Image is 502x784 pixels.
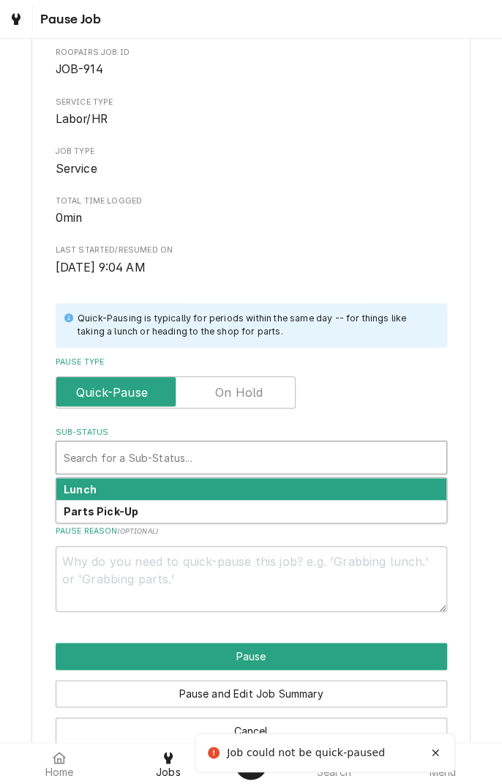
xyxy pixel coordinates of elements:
span: [DATE] 9:04 AM [56,261,146,275]
strong: Parts Pick-Up [64,505,138,518]
span: JOB-914 [56,62,103,76]
span: Menu [429,766,456,778]
div: Button Group Row [56,670,447,707]
div: Roopairs Job ID [56,47,447,78]
span: Roopairs Job ID [56,47,447,59]
div: Pause Reason [56,526,447,612]
div: Quick-Pausing is typically for periods within the same day -- for things like taking a lunch or h... [78,312,432,339]
span: Home [45,766,74,778]
button: Pause [56,643,447,670]
span: Total Time Logged [56,209,447,227]
button: Pause and Edit Job Summary [56,680,447,707]
span: Search [317,766,351,778]
strong: Lunch [64,483,97,496]
a: Go to Jobs [3,6,29,32]
div: Button Group Row [56,707,447,744]
div: Pause Type [56,356,447,408]
label: Sub-Status [56,427,447,438]
span: Roopairs Job ID [56,61,447,78]
label: Pause Type [56,356,447,368]
span: Labor/HR [56,112,108,126]
span: Job Type [56,146,447,157]
div: Button Group [56,643,447,744]
span: Job Type [56,160,447,178]
span: ( optional ) [117,527,158,535]
span: Total Time Logged [56,195,447,207]
div: Total Time Logged [56,195,447,227]
span: Service Type [56,111,447,128]
button: Cancel [56,717,447,744]
span: Service Type [56,97,447,108]
div: Field Errors [56,474,447,497]
span: Jobs [156,766,181,778]
span: 0min [56,211,83,225]
a: Home [6,746,113,781]
span: Last Started/Resumed On [56,259,447,277]
div: Sub-Status [56,427,447,508]
span: Service [56,162,97,176]
label: Pause Reason [56,526,447,537]
div: Button Group Row [56,643,447,670]
span: Pause Job [36,10,101,29]
a: Jobs [115,746,222,781]
div: Job could not be quick-paused [227,745,387,761]
div: Service Type [56,97,447,128]
div: Job Type [56,146,447,177]
span: Last Started/Resumed On [56,244,447,256]
div: Job Pause Form [56,11,447,612]
div: Last Started/Resumed On [56,244,447,276]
